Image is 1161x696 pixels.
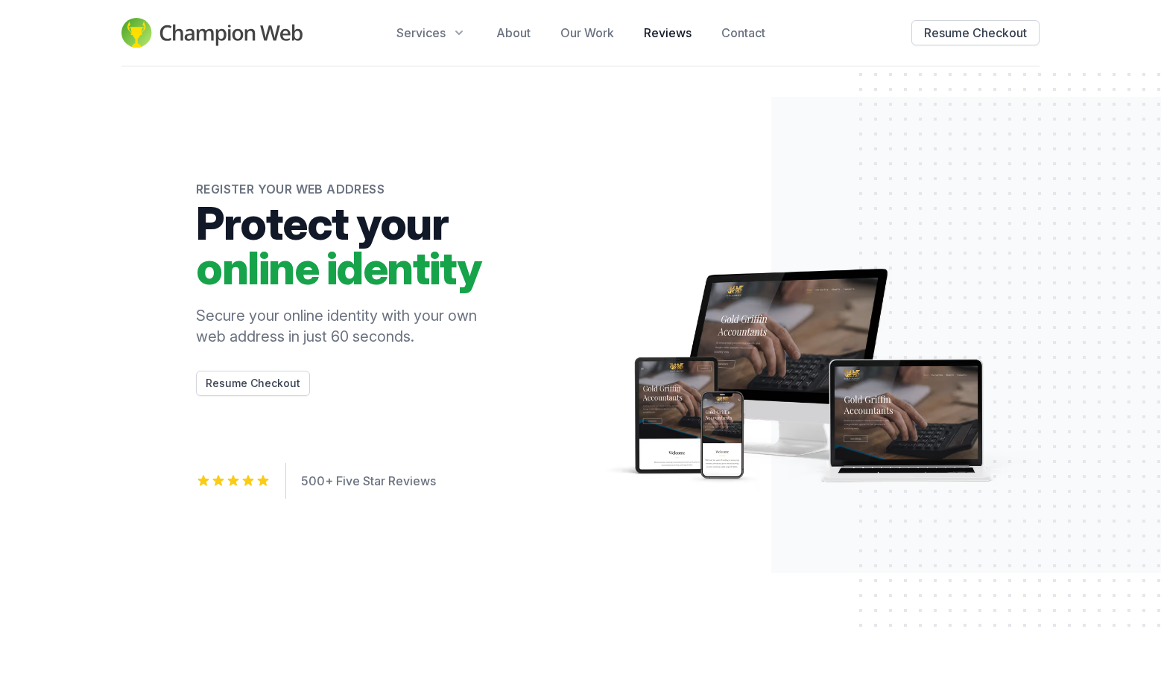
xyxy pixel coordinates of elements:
[496,24,531,42] a: About
[121,18,303,48] img: Champion Web
[644,24,692,42] a: Reviews
[196,180,494,198] span: Register your web address
[196,246,494,290] span: online identity
[396,24,466,42] button: Services
[196,305,494,347] span: Secure your online identity with your own web address in just 60 seconds.
[301,473,436,488] a: 500+ Five Star Reviews
[560,24,614,42] a: Our Work
[721,24,765,42] a: Contact
[911,20,1040,45] button: Resume Checkout
[196,371,310,396] button: Resume Checkout
[196,201,494,246] span: Protect your
[396,24,446,42] span: Services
